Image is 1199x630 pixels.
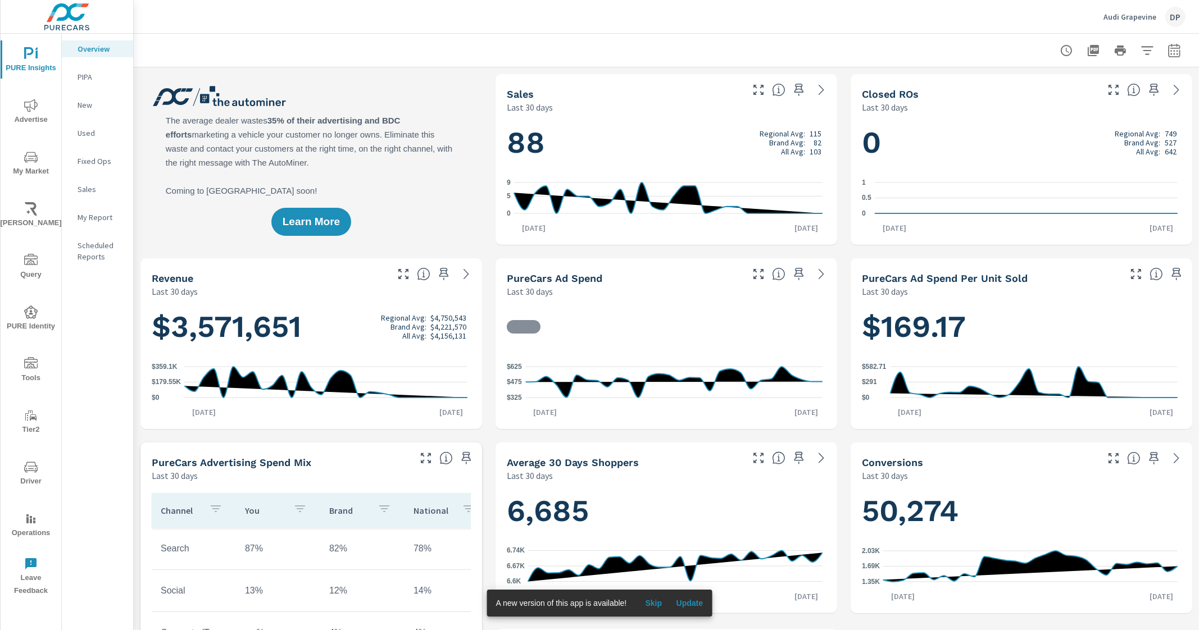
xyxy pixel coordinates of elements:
button: Select Date Range [1163,39,1186,62]
p: Last 30 days [862,285,908,298]
div: Overview [62,40,133,57]
span: Operations [4,512,58,540]
div: DP [1165,7,1186,27]
text: 1 [862,179,866,186]
p: You [245,505,284,516]
p: 642 [1165,147,1177,156]
text: 0 [862,209,866,217]
button: Apply Filters [1136,39,1159,62]
h5: Closed ROs [862,88,919,100]
text: 6.6K [507,578,521,586]
button: Make Fullscreen [1105,81,1123,99]
span: Tools [4,357,58,385]
p: 115 [810,129,821,138]
a: See more details in report [812,265,830,283]
div: Fixed Ops [62,153,133,170]
span: Save this to your personalized report [790,449,808,467]
button: Make Fullscreen [394,265,412,283]
span: Average cost of advertising per each vehicle sold at the dealer over the selected date range. The... [1150,267,1163,281]
p: Last 30 days [152,285,198,298]
p: Last 30 days [862,101,908,114]
p: Channel [161,505,200,516]
span: Update [676,598,703,608]
div: nav menu [1,34,61,602]
p: 103 [810,147,821,156]
p: All Avg: [402,331,426,340]
text: 0.5 [862,194,871,202]
button: Make Fullscreen [750,81,767,99]
span: Skip [640,598,667,608]
p: [DATE] [432,407,471,418]
div: New [62,97,133,113]
span: Query [4,254,58,281]
span: Advertise [4,99,58,126]
p: All Avg: [781,147,805,156]
td: 87% [236,535,320,563]
h5: PureCars Ad Spend [507,272,602,284]
div: My Report [62,209,133,226]
p: [DATE] [787,591,826,602]
h5: Revenue [152,272,193,284]
button: Make Fullscreen [750,265,767,283]
text: 9 [507,179,511,186]
button: Print Report [1109,39,1132,62]
text: $0 [862,394,870,401]
p: $4,750,543 [430,313,466,322]
p: [DATE] [787,222,826,234]
h5: Average 30 Days Shoppers [507,456,639,468]
p: [DATE] [891,407,930,418]
span: Save this to your personalized report [1168,265,1186,283]
p: [DATE] [1142,591,1181,602]
text: 0 [507,209,511,217]
button: "Export Report to PDF" [1082,39,1105,62]
text: $582.71 [862,363,887,371]
text: $359.1K [152,363,178,371]
a: See more details in report [1168,81,1186,99]
a: See more details in report [812,449,830,467]
h1: $169.17 [862,308,1181,346]
p: Last 30 days [507,469,553,482]
td: Search [152,535,236,563]
p: [DATE] [787,407,826,418]
span: The number of dealer-specified goals completed by a visitor. [Source: This data is provided by th... [1127,451,1141,465]
h1: 50,274 [862,492,1181,530]
p: Overview [78,43,124,54]
td: Social [152,577,236,605]
text: 2.03K [862,547,880,555]
text: $179.55K [152,378,181,386]
h5: Sales [507,88,534,100]
text: $0 [152,394,160,401]
span: Save this to your personalized report [435,265,453,283]
p: Brand Avg: [390,322,426,331]
p: Used [78,127,124,139]
h1: 88 [507,124,826,162]
button: Learn More [271,208,351,236]
text: 6.74K [507,547,525,555]
button: Make Fullscreen [1105,449,1123,467]
p: Brand Avg: [1124,138,1160,147]
text: $325 [507,394,522,401]
p: [DATE] [526,407,565,418]
span: A rolling 30 day total of daily Shoppers on the dealership website, averaged over the selected da... [772,451,785,465]
p: Regional Avg: [1115,129,1160,138]
p: Regional Avg: [760,129,805,138]
div: Scheduled Reports [62,237,133,265]
p: Fixed Ops [78,156,124,167]
p: 527 [1165,138,1177,147]
h1: 6,685 [507,491,826,529]
span: [PERSON_NAME] [4,202,58,230]
p: Scheduled Reports [78,240,124,262]
div: PIPA [62,69,133,85]
p: 82 [814,138,821,147]
text: 1.69K [862,563,880,570]
p: [DATE] [883,591,923,602]
p: My Report [78,212,124,223]
p: Last 30 days [862,469,908,482]
p: Regional Avg: [381,313,426,322]
span: Number of vehicles sold by the dealership over the selected date range. [Source: This data is sou... [772,83,785,97]
a: See more details in report [457,265,475,283]
p: PIPA [78,71,124,83]
p: Last 30 days [507,101,553,114]
span: Total cost of media for all PureCars channels for the selected dealership group over the selected... [772,267,785,281]
a: See more details in report [812,81,830,99]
